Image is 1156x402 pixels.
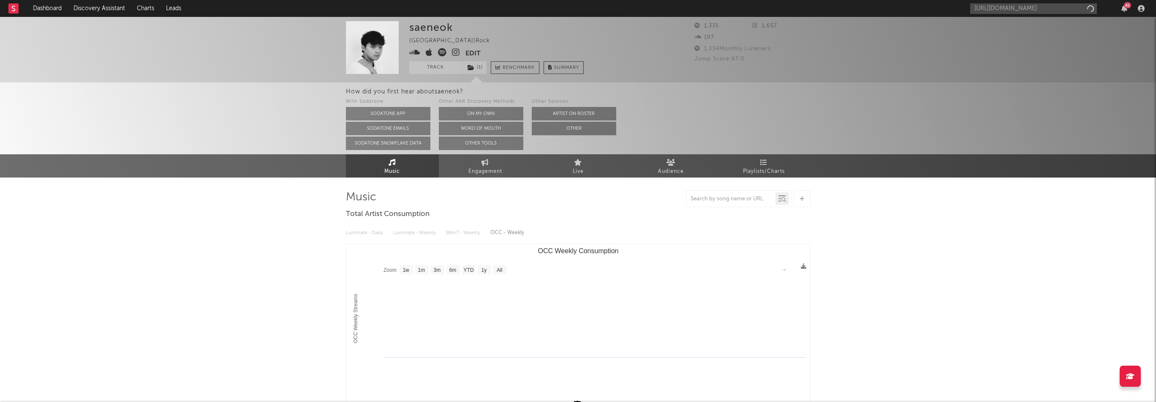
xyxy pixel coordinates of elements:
[439,154,532,178] a: Engagement
[462,61,487,74] span: ( 1 )
[554,66,579,70] span: Summary
[1124,2,1131,8] div: 41
[465,48,481,59] button: Edit
[346,97,430,107] div: With Sodatone
[346,154,439,178] a: Music
[346,107,430,120] button: Sodatone App
[694,23,719,29] span: 1,335
[718,154,811,178] a: Playlists/Charts
[439,107,523,120] button: On My Own
[346,122,430,135] button: Sodatone Emails
[384,267,397,273] text: Zoom
[463,267,473,273] text: YTD
[352,294,358,343] text: OCC Weekly Streams
[573,167,584,177] span: Live
[532,97,616,107] div: Other Sources
[384,167,400,177] span: Music
[409,21,453,33] div: saeneok
[433,267,441,273] text: 3m
[439,137,523,150] button: Other Tools
[439,122,523,135] button: Word Of Mouth
[462,61,487,74] button: (1)
[449,267,456,273] text: 6m
[694,56,744,62] span: Jump Score: 67.0
[743,167,785,177] span: Playlists/Charts
[782,267,787,273] text: →
[346,209,430,219] span: Total Artist Consumption
[403,267,409,273] text: 1w
[532,107,616,120] button: Artist on Roster
[496,267,502,273] text: All
[694,35,714,40] span: 197
[752,23,777,29] span: 1,657
[439,97,523,107] div: Other A&R Discovery Methods
[694,46,771,52] span: 1,334 Monthly Listeners
[544,61,584,74] button: Summary
[481,267,487,273] text: 1y
[418,267,425,273] text: 1m
[491,61,539,74] a: Benchmark
[346,137,430,150] button: Sodatone Snowflake Data
[503,63,535,73] span: Benchmark
[468,167,502,177] span: Engagement
[970,3,1097,14] input: Search for artists
[538,247,618,254] text: OCC Weekly Consumption
[409,36,500,46] div: [GEOGRAPHIC_DATA] | Rock
[625,154,718,178] a: Audience
[409,61,462,74] button: Track
[532,154,625,178] a: Live
[1121,5,1127,12] button: 41
[658,167,684,177] span: Audience
[532,122,616,135] button: Other
[686,196,775,202] input: Search by song name or URL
